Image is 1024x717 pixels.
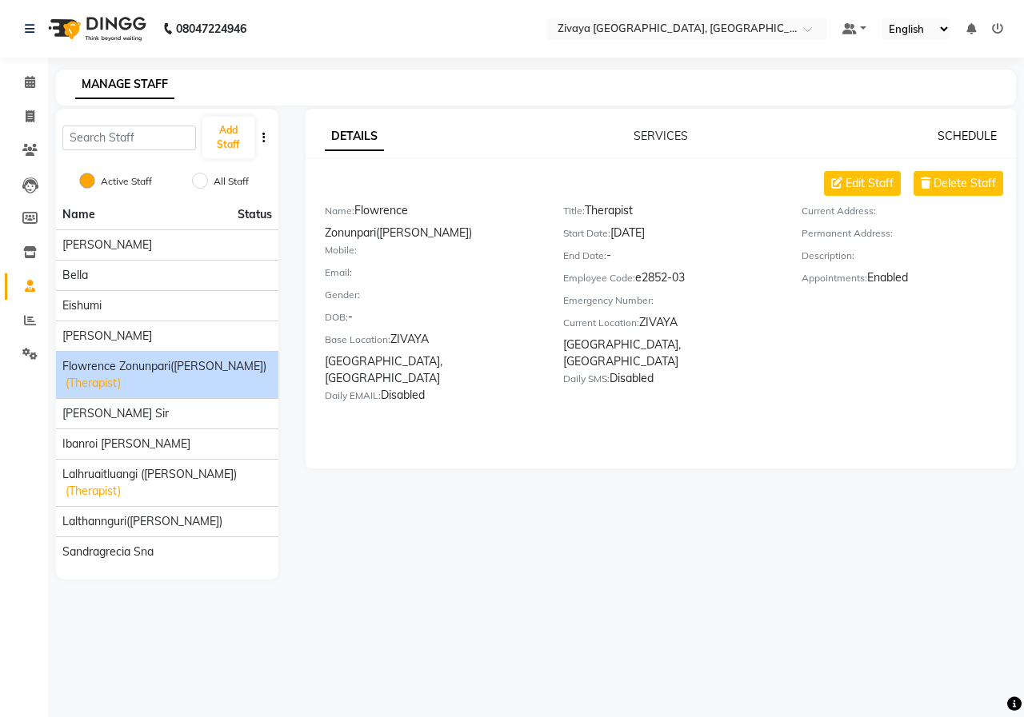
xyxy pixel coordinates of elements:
span: [PERSON_NAME] [62,237,152,253]
label: DOB: [325,310,348,325]
span: Lalhruaitluangi ([PERSON_NAME]) [62,466,237,483]
label: End Date: [563,249,606,263]
span: Ibanroi [PERSON_NAME] [62,436,190,452]
span: (Therapist) [66,483,121,500]
a: DETAILS [325,122,384,151]
label: Name: [325,204,354,218]
label: Mobile: [325,243,357,257]
div: - [563,247,778,269]
label: Title: [563,204,585,218]
span: sandragrecia sna [62,544,154,560]
a: MANAGE STAFF [75,70,174,99]
label: Description: [802,249,854,263]
label: Daily SMS: [563,372,610,386]
div: e2852-03 [563,269,778,292]
div: Flowrence Zonunpari([PERSON_NAME]) [325,202,539,241]
span: Eishumi [62,297,102,314]
label: Current Location: [563,316,639,330]
a: SCHEDULE [938,129,997,143]
div: - [325,309,539,331]
img: logo [41,6,150,51]
a: SERVICES [634,129,688,143]
div: ZIVAYA [GEOGRAPHIC_DATA], [GEOGRAPHIC_DATA] [563,314,778,370]
label: Base Location: [325,333,390,347]
label: Gender: [325,288,360,302]
span: Name [62,207,95,221]
span: Status [238,206,272,223]
span: Edit Staff [846,175,894,192]
div: Disabled [563,370,778,392]
button: Delete Staff [914,171,1003,196]
button: Edit Staff [824,171,901,196]
button: Add Staff [202,117,254,158]
input: Search Staff [62,125,196,150]
span: Bella [62,267,88,284]
div: ZIVAYA [GEOGRAPHIC_DATA], [GEOGRAPHIC_DATA] [325,331,539,387]
label: Daily EMAIL: [325,388,381,403]
label: Permanent Address: [802,226,893,241]
div: Therapist [563,202,778,225]
label: Active Staff [101,174,152,189]
label: Current Address: [802,204,876,218]
div: Disabled [325,387,539,409]
label: Appointments: [802,271,867,285]
b: 08047224946 [176,6,246,51]
span: [PERSON_NAME] Sir [62,405,169,422]
label: Start Date: [563,226,610,241]
span: Flowrence Zonunpari([PERSON_NAME]) [62,358,266,375]
span: Lalthannguri([PERSON_NAME]) [62,513,222,530]
span: Delete Staff [934,175,996,192]
span: (Therapist) [66,375,121,392]
label: Employee Code: [563,271,635,285]
label: Email: [325,265,352,280]
label: All Staff [214,174,249,189]
div: [DATE] [563,225,778,247]
div: Enabled [802,269,1016,292]
span: [PERSON_NAME] [62,328,152,345]
label: Emergency Number: [563,293,654,308]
